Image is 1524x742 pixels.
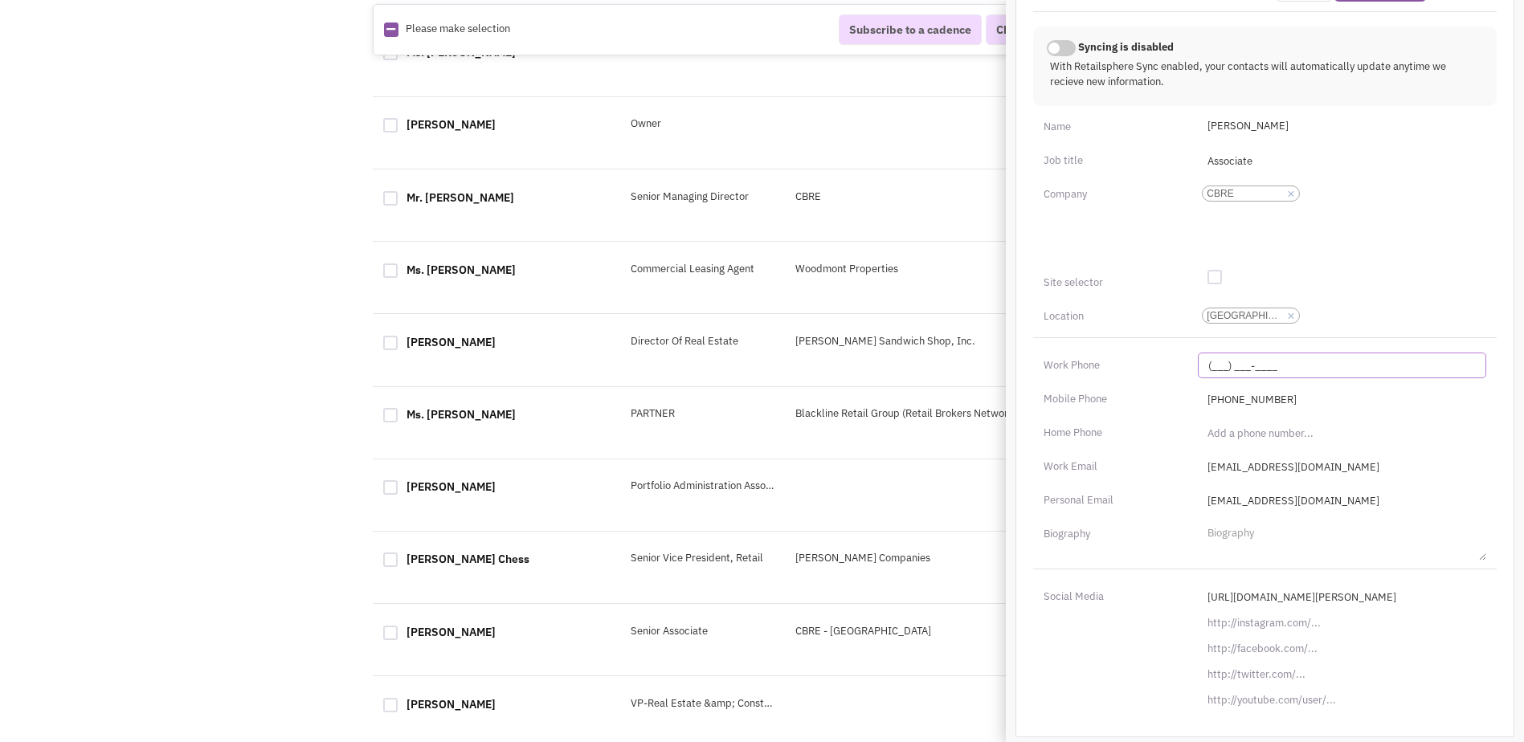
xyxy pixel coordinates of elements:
a: Ms. [PERSON_NAME] [407,407,516,422]
div: VP-Real Estate &amp; Construction [620,696,785,711]
input: Add a phone number... [1198,353,1486,378]
div: Owner [620,116,785,132]
div: Work Phone [1033,353,1187,378]
img: Rectangle.png [384,22,398,37]
a: [PERSON_NAME] [407,625,496,639]
div: Work Email [1033,454,1187,479]
a: [PERSON_NAME] [407,479,496,494]
input: Add a phone number... [1198,420,1486,446]
div: Director Of Real Estate [620,334,785,349]
a: [PERSON_NAME] [407,117,496,132]
p: With Retailsphere Sync enabled, your contacts will automatically update anytime we recieve new in... [1050,59,1479,89]
div: Site selector [1033,270,1187,296]
div: Social Media [1033,584,1187,609]
div: Portfolio Administration Associate Manager [620,479,785,494]
div: CBRE [785,190,1032,205]
div: PARTNER [620,406,785,422]
input: Add a phone number... [1198,386,1486,412]
strong: Syncing is disabled [1078,40,1174,54]
input: Property Manager [1198,148,1486,173]
div: Mobile Phone [1033,386,1187,412]
input: http://instagram.com/... [1198,609,1486,635]
input: http://facebook.com/... [1198,635,1486,661]
div: Biography [1033,521,1187,547]
a: [PERSON_NAME] [407,697,496,711]
div: [PERSON_NAME] Companies [785,551,1032,566]
a: × [1287,309,1294,324]
input: Add a email address... [1198,454,1486,479]
input: ×[GEOGRAPHIC_DATA]-[GEOGRAPHIC_DATA] [1304,308,1339,324]
input: Add a email address... [1198,487,1486,513]
div: Senior Associate [620,624,785,639]
div: Home Phone [1033,420,1187,446]
span: CBRE [1207,186,1283,201]
div: Woodmont Properties [785,262,1032,277]
a: Mr. [PERSON_NAME] [407,190,514,205]
div: CBRE - [GEOGRAPHIC_DATA] [785,624,1032,639]
input: http://twitter.com/... [1198,661,1486,687]
input: http://youtube.com/user/... [1198,687,1486,712]
a: [PERSON_NAME] Chess [407,552,529,566]
div: Senior Vice President, Retail [620,551,785,566]
div: [PERSON_NAME] Sandwich Shop, Inc. [785,334,1032,349]
div: Location [1033,304,1187,329]
div: Company [1033,181,1187,207]
div: Job title [1033,148,1187,173]
a: [PERSON_NAME] [407,335,496,349]
button: Subscribe to a cadence [839,14,982,45]
div: Blackline Retail Group (Retail Brokers Network) [785,406,1032,422]
div: Senior Managing Director [620,190,785,205]
div: Personal Email [1033,487,1187,513]
a: × [1287,187,1294,202]
div: Name [1033,114,1187,140]
input: ×CBRE [1304,185,1339,202]
span: Please make selection [406,22,510,36]
a: Ms. [PERSON_NAME] [407,263,516,277]
span: [GEOGRAPHIC_DATA]-[GEOGRAPHIC_DATA] [1207,308,1283,323]
span: [PERSON_NAME] [1198,114,1486,140]
div: Commercial Leasing Agent [620,262,785,277]
input: http://linkedin.com/in/... [1198,584,1486,609]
